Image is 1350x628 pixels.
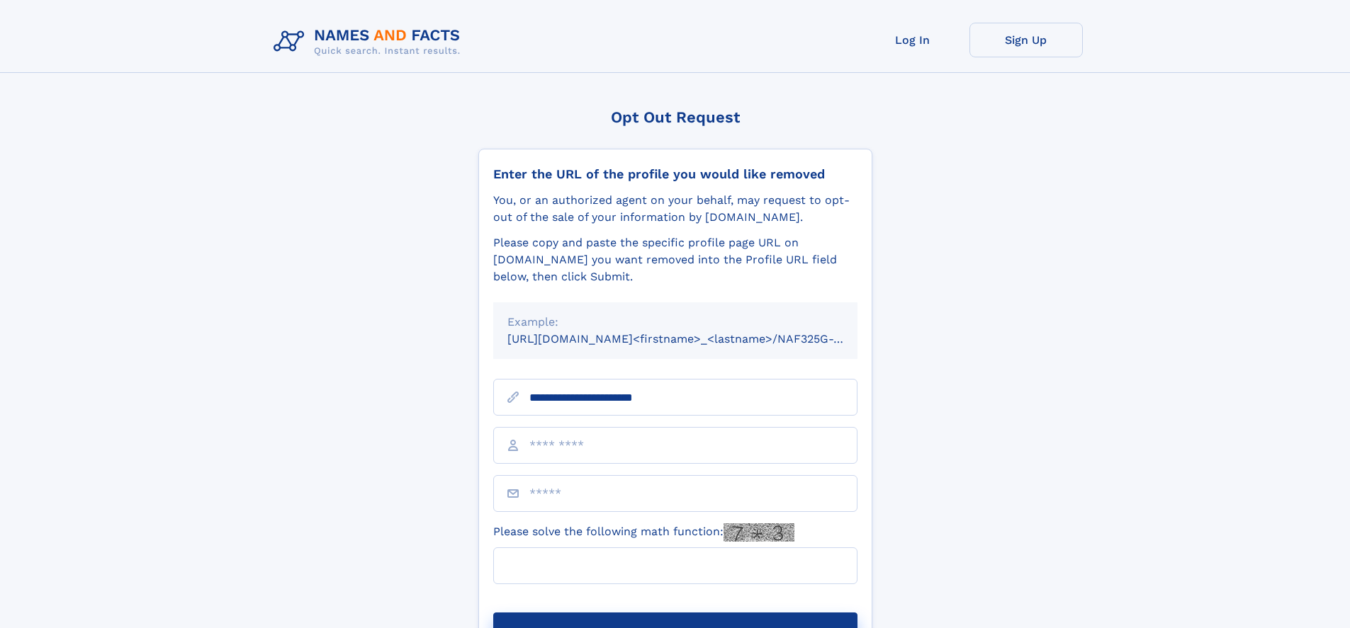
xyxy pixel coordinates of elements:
div: Enter the URL of the profile you would like removed [493,166,857,182]
a: Sign Up [969,23,1083,57]
div: Please copy and paste the specific profile page URL on [DOMAIN_NAME] you want removed into the Pr... [493,234,857,285]
small: [URL][DOMAIN_NAME]<firstname>_<lastname>/NAF325G-xxxxxxxx [507,332,884,346]
div: Opt Out Request [478,108,872,126]
div: Example: [507,314,843,331]
img: Logo Names and Facts [268,23,472,61]
div: You, or an authorized agent on your behalf, may request to opt-out of the sale of your informatio... [493,192,857,226]
a: Log In [856,23,969,57]
label: Please solve the following math function: [493,523,794,542]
